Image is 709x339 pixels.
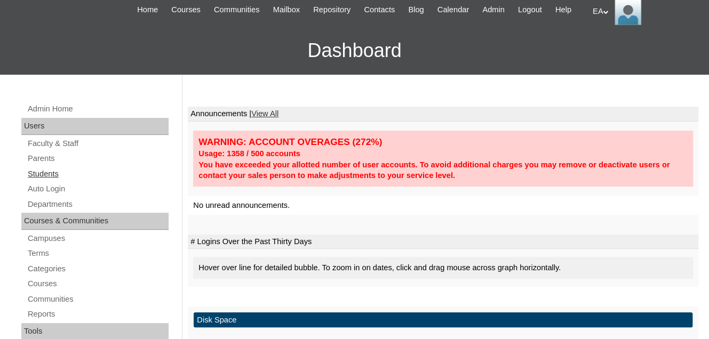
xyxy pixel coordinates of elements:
span: Courses [171,4,201,16]
a: Students [27,167,169,181]
span: Communities [214,4,260,16]
a: Terms [27,247,169,260]
a: Repository [308,4,356,16]
a: Courses [166,4,206,16]
a: Calendar [432,4,474,16]
div: Users [21,118,169,135]
a: Courses [27,277,169,290]
span: Logout [518,4,542,16]
a: View All [251,109,278,118]
a: Categories [27,262,169,276]
span: Repository [313,4,350,16]
a: Faculty & Staff [27,137,169,150]
span: Admin [482,4,505,16]
a: Reports [27,308,169,321]
span: Help [555,4,571,16]
span: Contacts [364,4,395,16]
a: Parents [27,152,169,165]
a: Help [550,4,577,16]
div: Hover over line for detailed bubble. To zoom in on dates, click and drag mouse across graph horiz... [193,257,693,279]
a: Auto Login [27,182,169,196]
a: Admin Home [27,102,169,116]
a: Admin [477,4,510,16]
a: Blog [403,4,429,16]
div: Courses & Communities [21,213,169,230]
div: You have exceeded your allotted number of user accounts. To avoid additional charges you may remo... [198,159,688,181]
a: Mailbox [268,4,306,16]
a: Departments [27,198,169,211]
strong: Usage: 1358 / 500 accounts [198,149,300,158]
span: Blog [408,4,424,16]
div: WARNING: ACCOUNT OVERAGES (272%) [198,136,688,148]
a: Communities [27,293,169,306]
h3: Dashboard [5,27,704,75]
a: Logout [513,4,547,16]
span: Mailbox [273,4,300,16]
td: Disk Space [194,312,692,328]
span: Home [137,4,158,16]
span: Calendar [437,4,469,16]
a: Home [132,4,163,16]
a: Communities [209,4,265,16]
a: Contacts [359,4,400,16]
td: Announcements | [188,107,698,122]
td: # Logins Over the Past Thirty Days [188,235,698,249]
a: Campuses [27,232,169,245]
td: No unread announcements. [188,196,698,215]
